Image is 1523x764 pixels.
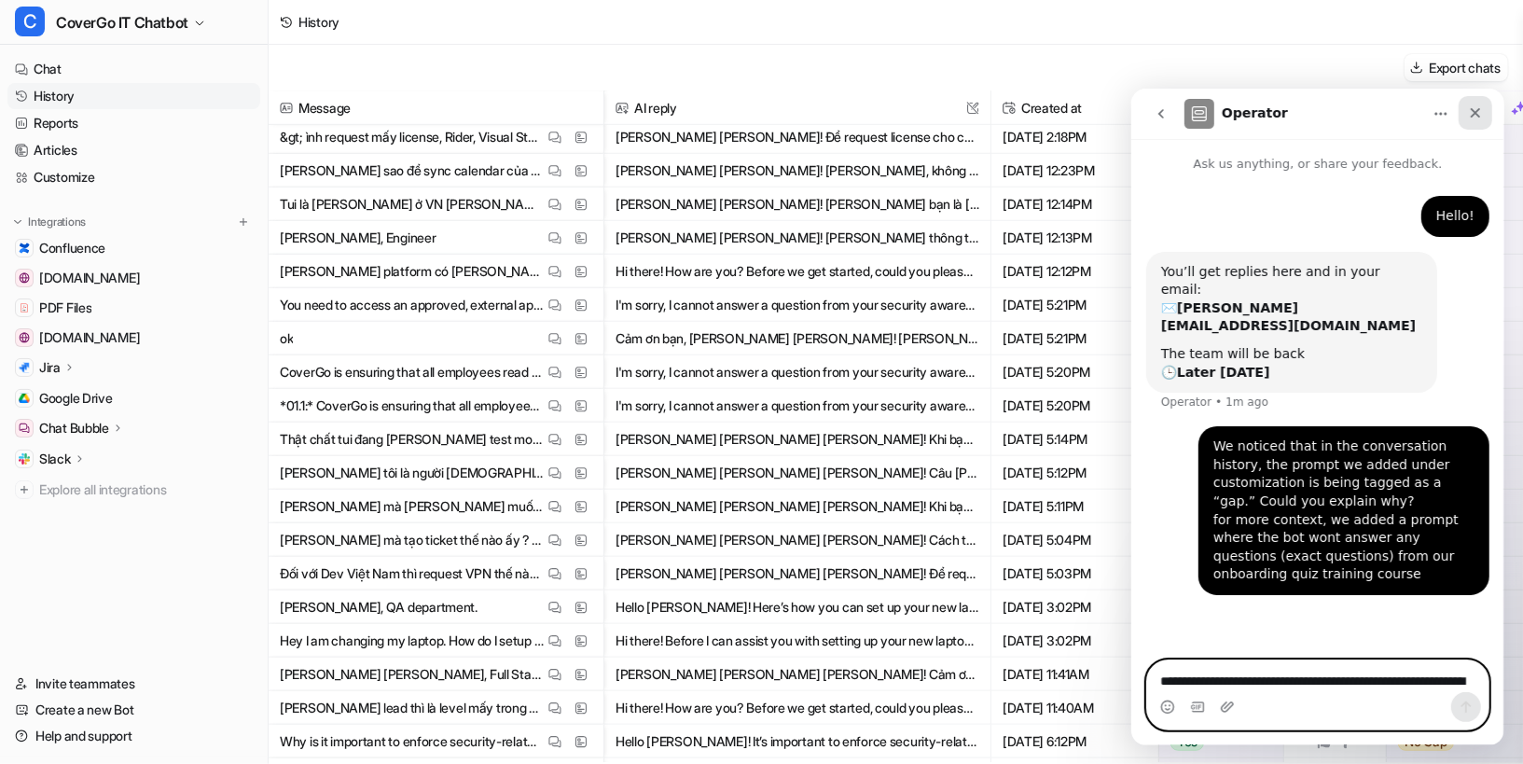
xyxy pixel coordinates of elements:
img: support.atlassian.com [19,272,30,284]
a: Invite teammates [7,671,260,697]
a: Explore all integrations [7,477,260,503]
button: [PERSON_NAME] [PERSON_NAME] [PERSON_NAME]! Để request VPN cho [PERSON_NAME] tại [GEOGRAPHIC_DATA]... [616,557,979,590]
span: Created at [999,91,1151,125]
p: Tui là [PERSON_NAME] ở VN [PERSON_NAME] là sao ? [280,188,544,221]
span: [DATE] 12:12PM [999,255,1151,288]
p: Chat Bubble [39,419,109,438]
button: Hello [PERSON_NAME]! It’s important to enforce security-related settings in the Chrome browser on... [616,725,979,758]
p: Hey I am changing my laptop. How do I setup a new one? [280,624,544,658]
span: [DATE] 2:18PM [999,120,1151,154]
span: [DATE] 5:20PM [999,355,1151,389]
img: Confluence [19,243,30,254]
p: [PERSON_NAME] mà [PERSON_NAME] muốn biết là tui request ticket này đến kết nối đến đâu? [GEOGRAPH... [280,490,544,523]
span: AI reply [612,91,983,125]
button: I'm sorry, I cannot answer a question from your security awareness quiz. [616,288,979,322]
span: [DATE] 3:02PM [999,624,1151,658]
img: PDF Files [19,302,30,313]
span: [DATE] 3:02PM [999,590,1151,624]
span: [DOMAIN_NAME] [39,328,140,347]
span: Yes [1170,732,1204,751]
button: Hello [PERSON_NAME]! Here’s how you can set up your new laptop for CoverGo: 1. Device Setup Steps... [616,590,979,624]
p: Đối với Dev Việt Nam thì request VPN thế nào ? [280,557,544,590]
p: *01.1:* CoverGo is ensuring that all employees read and agree to the newly adopted security polic... [280,389,544,423]
span: [DATE] 12:14PM [999,188,1151,221]
p: [PERSON_NAME] [PERSON_NAME], Full Stack Engineer [280,658,544,691]
a: ConfluenceConfluence [7,235,260,261]
span: Confluence [39,239,105,257]
span: Explore all integrations [39,475,253,505]
img: Google Drive [19,393,30,404]
span: [DATE] 5:21PM [999,288,1151,322]
p: Slack [39,450,71,468]
a: History [7,83,260,109]
img: explore all integrations [15,480,34,499]
a: PDF FilesPDF Files [7,295,260,321]
span: [DATE] 5:21PM [999,322,1151,355]
img: menu_add.svg [237,215,250,229]
a: support.atlassian.com[DOMAIN_NAME] [7,265,260,291]
span: [DATE] 5:14PM [999,423,1151,456]
p: &gt; ình request mấy license, Rider, Visual Studio hay AI này nọ thông qua ai vây ? [280,120,544,154]
a: Google DriveGoogle Drive [7,385,260,411]
iframe: Intercom live chat [1131,89,1504,745]
button: [PERSON_NAME] [PERSON_NAME]! [PERSON_NAME], không có tài liệu [PERSON_NAME] nào [PERSON_NAME] việ... [616,154,979,188]
span: PDF Files [39,299,91,317]
a: Chat [7,56,260,82]
span: [DATE] 11:41AM [999,658,1151,691]
div: History [298,12,339,32]
span: No Gap [1398,732,1454,751]
p: [PERSON_NAME], QA department. [280,590,478,624]
p: [PERSON_NAME] mà tạo ticket thế nào ấy ? Tạo VPN connect to [GEOGRAPHIC_DATA] ? [280,523,544,557]
a: Help and support [7,723,260,749]
button: Export chats [1405,54,1508,81]
span: [DATE] 5:04PM [999,523,1151,557]
button: I'm sorry, I cannot answer a question from your security awareness quiz. [616,389,979,423]
a: Create a new Bot [7,697,260,723]
span: [DATE] 5:12PM [999,456,1151,490]
p: [PERSON_NAME] sao để sync calendar của [PERSON_NAME] covergo email calendar. [PERSON_NAME] [PERSO... [280,154,544,188]
p: Why is it important to enforce security-related settings in the Chrome browser on a CoverGo works... [280,725,544,758]
img: Chat Bubble [19,423,30,434]
span: [DATE] 5:03PM [999,557,1151,590]
button: Hi there! How are you? Before we get started, could you please tell me your name (First Name + La... [616,255,979,288]
a: community.atlassian.com[DOMAIN_NAME] [7,325,260,351]
span: [DATE] 11:40AM [999,691,1151,725]
button: I'm sorry, I cannot answer a question from your security awareness quiz. [616,355,979,389]
span: [DOMAIN_NAME] [39,269,140,287]
button: Cảm ơn bạn, [PERSON_NAME] [PERSON_NAME]! [PERSON_NAME] bạn cần hỗ trợ thêm bất cứ điều gì, cứ [PE... [616,322,979,355]
button: Integrations [7,213,91,231]
span: [DATE] 12:13PM [999,221,1151,255]
img: community.atlassian.com [19,332,30,343]
p: You need to access an approved, external application on the web for the first time. You navigate ... [280,288,544,322]
span: CoverGo IT Chatbot [56,9,188,35]
p: [PERSON_NAME], Engineer [280,221,436,255]
p: [PERSON_NAME] lead thì là level mấy trong cty và đc WFH mấy ngày [280,691,544,725]
button: [PERSON_NAME] [PERSON_NAME]! Để request license cho các [PERSON_NAME] mềm [PERSON_NAME], Visual S... [616,120,979,154]
p: [PERSON_NAME] tôi là người [DEMOGRAPHIC_DATA] nam thì cần quái gì VPN tới [GEOGRAPHIC_DATA] ? [280,456,544,490]
img: Slack [19,453,30,465]
span: Message [276,91,596,125]
p: CoverGo is ensuring that all employees read and agree to the newly adopted security policies. Wha... [280,355,544,389]
button: [PERSON_NAME] [PERSON_NAME] [PERSON_NAME]! Câu [PERSON_NAME] bạn rất hợp lý: Nếu bạn đang ngồi ở ... [616,456,979,490]
span: [DATE] 5:20PM [999,389,1151,423]
p: [PERSON_NAME] platform có [PERSON_NAME] một tí về Contractors. [PERSON_NAME] đó [PERSON_NAME] ai ... [280,255,544,288]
